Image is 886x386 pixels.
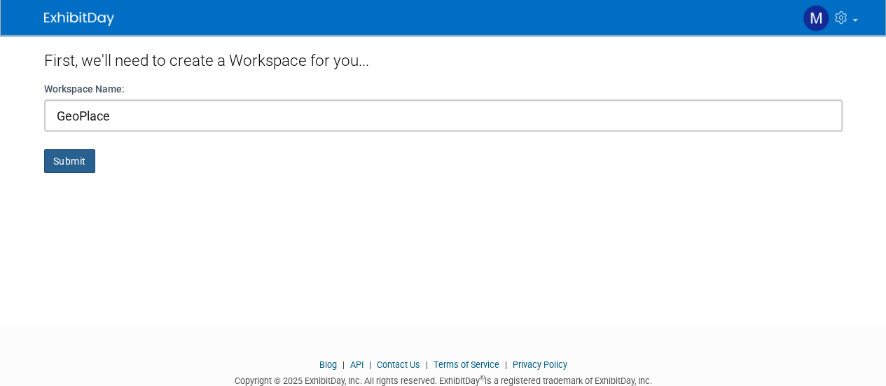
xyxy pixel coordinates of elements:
label: Workspace Name: [44,82,125,96]
sup: ® [480,374,485,382]
div: First, we'll need to create a Workspace for you... [44,35,843,82]
input: Name of your organization [44,99,843,132]
a: Terms of Service [434,359,499,370]
a: Blog [319,359,337,370]
span: | [501,359,511,370]
span: | [366,359,375,370]
img: ExhibitDay [44,12,114,26]
span: | [422,359,431,370]
img: Megan Ferguson [803,5,829,32]
a: Privacy Policy [513,359,567,370]
span: | [339,359,348,370]
button: Submit [44,149,95,173]
a: API [350,359,364,370]
a: Contact Us [377,359,420,370]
